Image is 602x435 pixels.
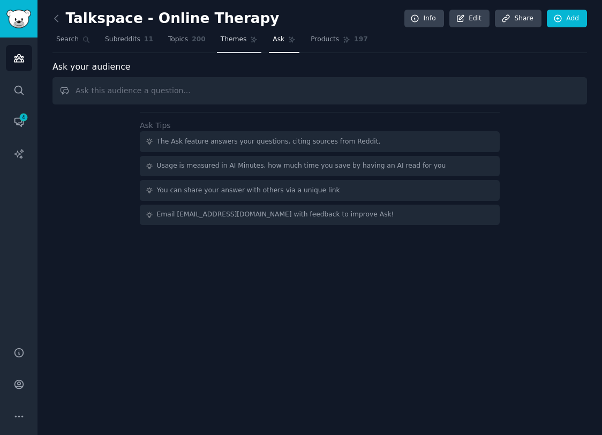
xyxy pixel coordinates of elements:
span: 200 [192,35,206,44]
span: Products [311,35,339,44]
a: Share [495,10,541,28]
div: Email [EMAIL_ADDRESS][DOMAIN_NAME] with feedback to improve Ask! [157,210,394,220]
span: Ask your audience [52,61,131,74]
a: Info [404,10,444,28]
span: 11 [144,35,153,44]
div: Usage is measured in AI Minutes, how much time you save by having an AI read for you [157,161,446,171]
h2: Talkspace - Online Therapy [52,10,279,27]
a: Edit [449,10,490,28]
span: Themes [221,35,247,44]
a: 4 [6,109,32,135]
a: Search [52,31,94,53]
span: Search [56,35,79,44]
a: Products197 [307,31,371,53]
label: Ask Tips [140,121,171,130]
a: Ask [269,31,299,53]
div: The Ask feature answers your questions, citing sources from Reddit. [157,137,381,147]
a: Add [547,10,587,28]
a: Topics200 [164,31,209,53]
span: 197 [354,35,368,44]
span: 4 [19,114,28,121]
a: Subreddits11 [101,31,157,53]
input: Ask this audience a question... [52,77,587,104]
span: Topics [168,35,188,44]
div: You can share your answer with others via a unique link [157,186,340,196]
span: Subreddits [105,35,140,44]
a: Themes [217,31,262,53]
img: GummySearch logo [6,10,31,28]
span: Ask [273,35,284,44]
